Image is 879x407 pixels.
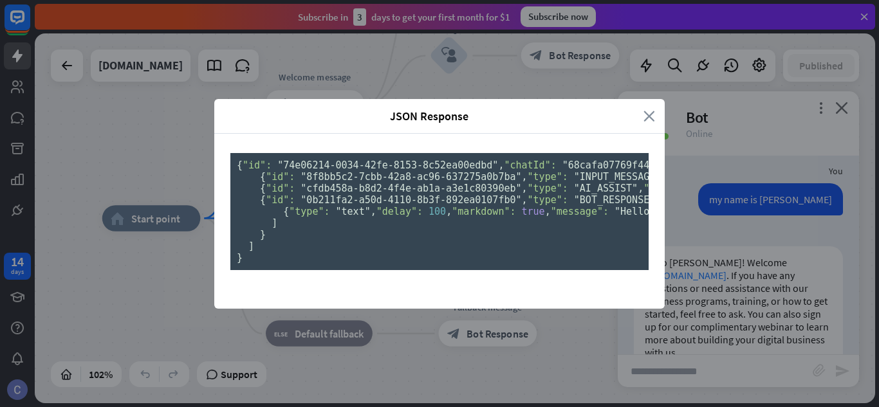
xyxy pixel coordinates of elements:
span: "type": [528,194,568,206]
span: "id": [266,194,295,206]
span: "chatId": [504,159,556,171]
span: "BOT_RESPONSE" [574,194,655,206]
span: "markdown": [452,206,515,217]
span: "id": [266,183,295,194]
span: "AI_ASSIST" [574,183,638,194]
span: "id": [266,171,295,183]
span: 100 [429,206,446,217]
span: "delay": [376,206,423,217]
span: "74e06214-0034-42fe-8153-8c52ea00edbd" [277,159,498,171]
span: "type": [528,171,568,183]
button: Open LiveChat chat widget [10,5,49,44]
span: "id": [243,159,272,171]
span: true [522,206,545,217]
span: "8f8bb5c2-7cbb-42a8-ac96-637275a0b7ba" [301,171,521,183]
span: "cfdb458a-b8d2-4f4e-ab1a-a3e1c80390eb" [301,183,521,194]
pre: { , , , , , , , { }, [ , , ], [ { , , }, { , , }, { , , [ { , , , } ] } ] } [230,153,649,270]
span: "SOURCE": [643,183,696,194]
span: "INPUT_MESSAGE" [574,171,661,183]
span: "0b211fa2-a50d-4110-8b3f-892ea0107fb0" [301,194,521,206]
i: close [643,109,655,123]
span: "68cafa07769f440007d7ab26" [562,159,714,171]
span: "text" [336,206,371,217]
span: "message": [551,206,609,217]
span: "type": [528,183,568,194]
span: JSON Response [224,109,634,123]
span: "type": [289,206,329,217]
